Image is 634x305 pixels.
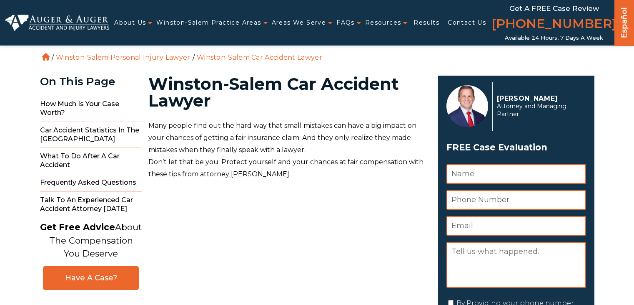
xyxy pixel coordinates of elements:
a: Results [413,14,439,31]
input: Phone Number [446,190,586,210]
span: What to Do After a Car Accident [40,148,142,174]
a: Home [42,53,50,61]
input: Name [446,164,586,184]
span: Talk to an Experienced Car Accident Attorney [DATE] [40,192,142,218]
span: Get a FREE Case Review [509,4,599,13]
a: FAQs [336,14,355,31]
li: Winston-Salem Car Accident Lawyer [195,53,324,61]
a: Resources [365,14,401,31]
span: How Much Is Your Case Worth? [40,96,142,122]
img: Herbert Auger [446,85,488,127]
h3: FREE Case Evaluation [446,140,586,155]
p: [PERSON_NAME] [497,94,581,102]
p: About The Compensation You Deserve [40,221,142,260]
input: Email [446,216,586,236]
span: Car Accident Statistics in the [GEOGRAPHIC_DATA] [40,122,142,148]
img: Auger & Auger Accident and Injury Lawyers Logo [5,15,109,30]
a: About Us [114,14,146,31]
a: Have A Case? [43,266,139,290]
span: Available 24 Hours, 7 Days a Week [505,35,603,41]
a: Winston-Salem Personal Injury Lawyer [56,53,190,61]
a: Contact Us [448,14,486,31]
span: Frequently Asked Questions [40,174,142,192]
div: On This Page [40,76,142,88]
span: Attorney and Managing Partner [497,102,581,118]
span: Have A Case? [52,273,130,283]
a: Areas We Serve [272,14,326,31]
h1: Winston-Salem Car Accident Lawyer [148,76,428,109]
p: Many people find out the hard way that small mistakes can have a big impact on your chances of ge... [148,120,428,180]
a: [PHONE_NUMBER] [491,15,616,35]
strong: Get Free Advice [40,222,115,232]
a: Winston-Salem Practice Areas [156,14,261,31]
